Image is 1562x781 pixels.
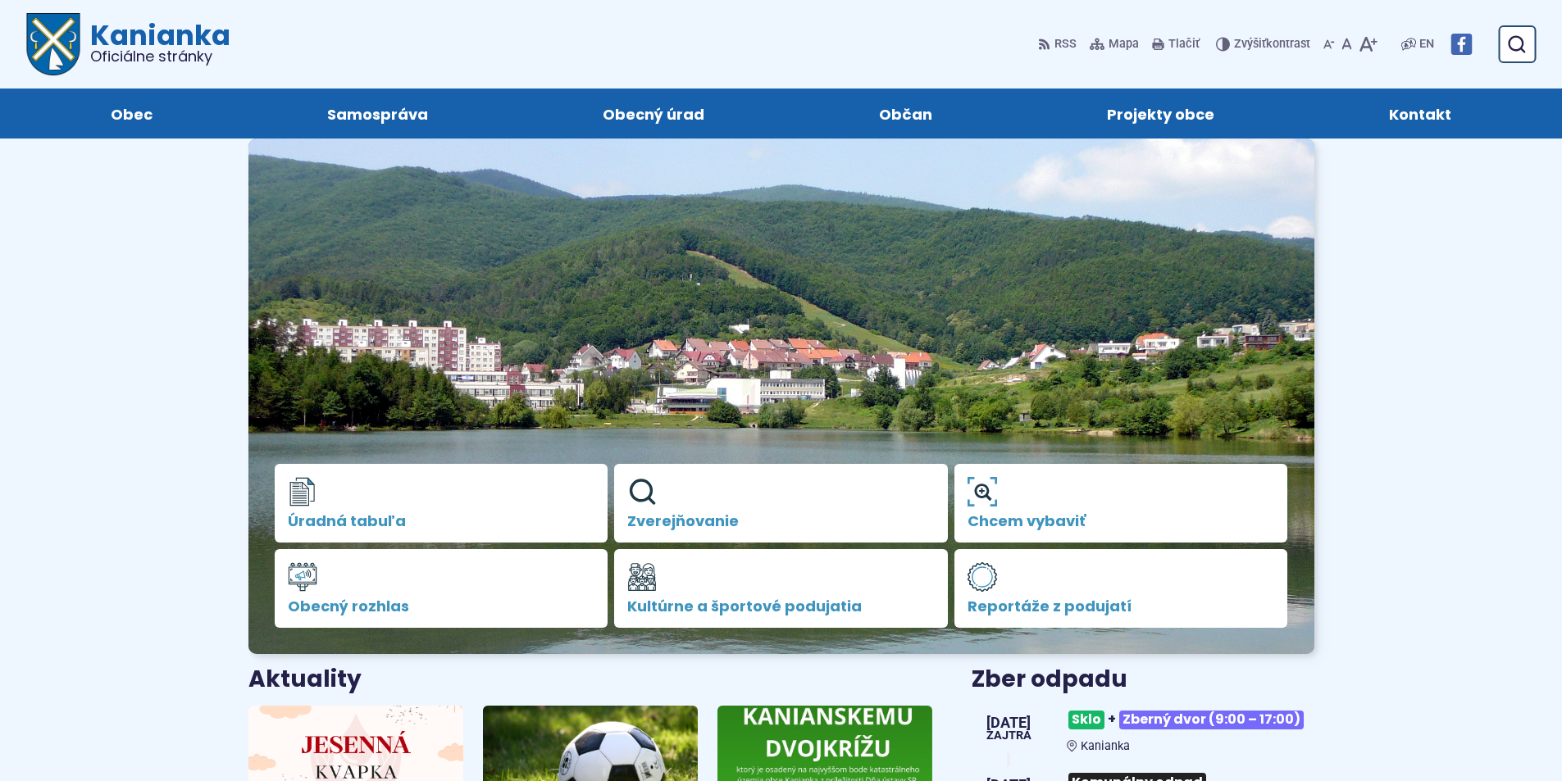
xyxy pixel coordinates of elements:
span: Sklo [1068,711,1104,729]
a: Projekty obce [1036,89,1286,138]
h3: Zber odpadu [972,667,1314,692]
img: Prejsť na domovskú stránku [26,13,80,75]
a: RSS [1038,27,1080,61]
span: EN [1419,34,1434,54]
button: Nastaviť pôvodnú veľkosť písma [1338,27,1355,61]
img: Prejsť na Facebook stránku [1450,34,1472,55]
span: Chcem vybaviť [968,513,1275,529]
button: Tlačiť [1149,27,1203,61]
span: kontrast [1234,38,1310,52]
a: Občan [808,89,1004,138]
a: Úradná tabuľa [275,464,608,543]
button: Zmenšiť veľkosť písma [1320,27,1338,61]
a: Chcem vybaviť [954,464,1288,543]
a: EN [1416,34,1437,54]
span: Zvýšiť [1234,37,1266,51]
span: Úradná tabuľa [288,513,595,529]
span: Projekty obce [1107,89,1214,138]
span: Kanianka [1081,739,1130,753]
button: Zvýšiťkontrast [1216,27,1314,61]
span: Oficiálne stránky [90,49,230,64]
span: Tlačiť [1168,38,1200,52]
span: Obecný úrad [603,89,704,138]
span: Kultúrne a športové podujatia [627,598,935,615]
h1: Kanianka [80,21,230,64]
span: Obec [111,89,153,138]
button: Zväčšiť veľkosť písma [1355,27,1381,61]
a: Obec [39,89,223,138]
a: Kultúrne a športové podujatia [614,549,948,628]
span: Mapa [1109,34,1139,54]
h3: Aktuality [248,667,362,692]
a: Obecný rozhlas [275,549,608,628]
span: Samospráva [327,89,428,138]
a: Kontakt [1318,89,1523,138]
span: RSS [1054,34,1077,54]
a: Zverejňovanie [614,464,948,543]
span: Zverejňovanie [627,513,935,529]
span: Reportáže z podujatí [968,598,1275,615]
span: Zajtra [986,730,1031,742]
a: Mapa [1086,27,1142,61]
span: Kontakt [1389,89,1451,138]
span: Občan [879,89,932,138]
span: [DATE] [986,715,1031,730]
a: Samospráva [256,89,499,138]
a: Sklo+Zberný dvor (9:00 – 17:00) Kanianka [DATE] Zajtra [972,704,1314,753]
span: Obecný rozhlas [288,598,595,615]
a: Logo Kanianka, prejsť na domovskú stránku. [26,13,230,75]
a: Reportáže z podujatí [954,549,1288,628]
span: Zberný dvor (9:00 – 17:00) [1119,711,1304,729]
a: Obecný úrad [531,89,775,138]
h3: + [1067,704,1314,736]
